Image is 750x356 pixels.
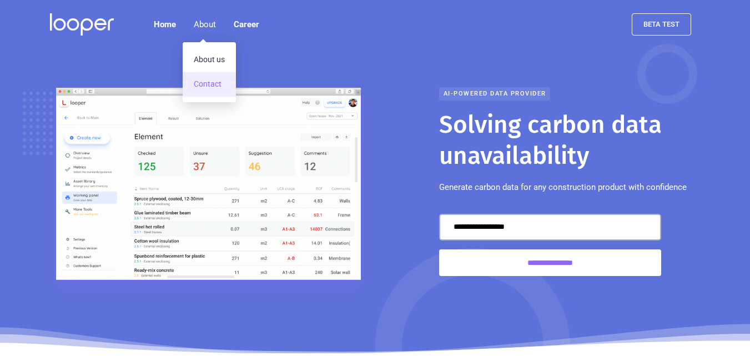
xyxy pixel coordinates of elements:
a: beta test [632,13,691,36]
a: Contact [183,72,236,97]
a: Home [145,13,185,36]
form: Email Form [439,214,661,276]
p: Generate carbon data for any construction product with confidence [439,180,687,194]
a: About us [183,48,236,72]
div: About [194,18,216,31]
h1: Solving carbon data unavailability [439,109,700,172]
div: AI-powered data provider [439,87,550,101]
nav: About [183,42,236,102]
div: About [185,13,225,36]
a: Career [225,13,268,36]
